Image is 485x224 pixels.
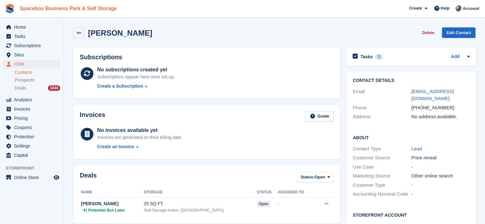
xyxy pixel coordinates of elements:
a: Contacts [15,69,60,76]
span: Analytics [14,95,52,104]
a: Guide [305,111,334,122]
span: Status: [300,174,314,180]
span: Prospects [15,77,34,83]
img: stora-icon-8386f47178a22dfd0bd8f6a31ec36ba5ce8667c1dd55bd0f319d3a0aa187defe.svg [5,4,15,13]
span: Home [14,23,52,32]
a: menu [3,60,60,69]
span: Invoices [14,105,52,113]
h2: Contact Details [353,78,470,83]
div: 1844 [48,85,60,91]
h2: Subscriptions [80,54,334,61]
span: Online Store [14,173,52,182]
a: menu [3,41,60,50]
a: menu [3,132,60,141]
span: Protection [14,132,52,141]
a: Preview store [53,174,60,181]
a: Create a Subscription [97,83,175,90]
span: Open [314,174,325,180]
div: 25 SQ FT [144,200,257,207]
span: Settings [14,141,52,150]
img: SUDIPTA VIRMANI [455,5,462,11]
a: menu [3,173,60,182]
a: menu [3,151,60,160]
a: Lead [411,146,422,151]
div: Invoices are generated on their billing date. [97,134,183,141]
div: Use Case [353,163,411,171]
span: Storefront [6,165,63,171]
th: Status [257,187,277,198]
div: No address available. [411,113,470,120]
a: menu [3,95,60,104]
div: 1 [375,54,383,60]
button: Delete [419,27,437,38]
h2: Deals [80,172,97,184]
div: Self-Storage Aston, [GEOGRAPHIC_DATA] [144,207,257,213]
div: Price reveal [411,154,470,162]
th: Storage [144,187,257,198]
div: Create an Invoice [97,143,134,150]
div: Phone [353,104,411,112]
div: Contact Type [353,145,411,153]
a: menu [3,32,60,41]
span: Deals [15,85,26,91]
div: Customer Source [353,154,411,162]
div: - [411,163,470,171]
span: Sites [14,50,52,59]
div: Address [353,113,411,120]
div: - [278,200,315,207]
div: Subscriptions appear here once set up. [97,74,175,80]
div: Marketing Source [353,172,411,180]
span: Create [409,5,422,11]
span: Account [463,5,479,12]
div: Customer Type [353,182,411,189]
span: open [257,201,270,207]
span: | [86,207,87,213]
span: Coupons [14,123,52,132]
a: Create an Invoice [97,143,183,150]
div: - [411,182,470,189]
h2: About [353,134,470,141]
h2: Invoices [80,111,105,122]
a: Edit Contact [442,27,475,38]
a: Spacebox Business Park & Self Storage [17,3,119,14]
a: [EMAIL_ADDRESS][DOMAIN_NAME] [411,89,454,101]
div: Email [353,88,411,102]
button: Status: Open [297,172,334,182]
div: No subscriptions created yet [97,66,175,74]
div: [PHONE_NUMBER] [411,104,470,112]
a: menu [3,141,60,150]
div: [PERSON_NAME] [81,200,144,207]
a: menu [3,105,60,113]
span: CRM [14,60,52,69]
a: menu [3,50,60,59]
div: Create a Subscription [97,83,143,90]
a: menu [3,23,60,32]
div: - [411,191,470,198]
h2: Storefront Account [353,212,470,218]
h2: [PERSON_NAME] [88,29,152,37]
span: Subscriptions [14,41,52,50]
span: Potential But Later [88,207,125,213]
div: No invoices available yet [97,126,183,134]
span: Pricing [14,114,52,123]
h2: Tasks [360,54,373,60]
a: Deals 1844 [15,85,60,91]
span: Help [441,5,450,11]
a: menu [3,114,60,123]
a: Prospects [15,77,60,83]
th: Name [80,187,144,198]
div: Other online search [411,172,470,180]
th: Assigned to [278,187,315,198]
span: Tasks [14,32,52,41]
a: menu [3,123,60,132]
div: Accounting Nominal Code [353,191,411,198]
span: Capital [14,151,52,160]
a: Add [451,53,459,61]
